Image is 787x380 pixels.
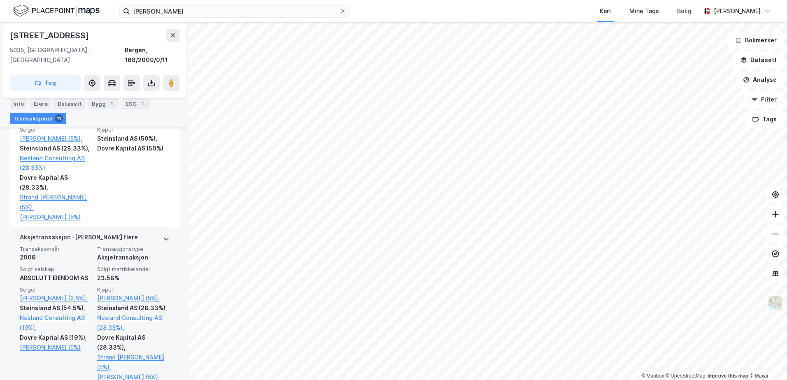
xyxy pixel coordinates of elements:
div: Kontrollprogram for chat [746,341,787,380]
div: Steinsland AS (28.33%), [97,303,170,313]
button: Filter [744,91,784,108]
a: Mapbox [641,373,664,379]
div: Dovre Kapital AS (50%) [97,144,170,153]
img: logo.f888ab2527a4732fd821a326f86c7f29.svg [13,4,100,18]
input: Søk på adresse, matrikkel, gårdeiere, leietakere eller personer [130,5,340,17]
iframe: Chat Widget [746,341,787,380]
button: Analyse [736,72,784,88]
a: Strand [PERSON_NAME] (5%), [20,192,92,212]
a: Nesland Consulting AS (28.33%), [20,153,92,173]
div: 5035, [GEOGRAPHIC_DATA], [GEOGRAPHIC_DATA] [10,45,125,65]
div: Steinsland AS (50%), [97,134,170,144]
div: ABSOLUTT EIENDOM AS [20,273,92,283]
span: Selger [20,126,92,133]
span: Solgt selskap [20,266,92,273]
a: Improve this map [708,373,748,379]
a: [PERSON_NAME] (5%), [20,134,92,144]
a: [PERSON_NAME] (5%) [20,212,92,222]
div: Steinsland AS (54.5%), [20,303,92,313]
div: Bygg [88,98,119,109]
a: [PERSON_NAME] (5%) [20,343,92,352]
div: Dovre Kapital AS (28.33%), [97,333,170,352]
div: Eiere [30,98,51,109]
a: Strand [PERSON_NAME] (5%), [97,352,170,372]
div: Kart [600,6,611,16]
div: Bolig [677,6,692,16]
div: Aksjetransaksjon [97,253,170,262]
div: Bergen, 168/2009/0/11 [125,45,179,65]
button: Tags [745,111,784,127]
span: Kjøper [97,126,170,133]
div: 1 [107,100,116,108]
a: Nesland Consulting AS (19%), [20,313,92,333]
span: Selger [20,286,92,293]
div: Info [10,98,27,109]
div: 2009 [20,253,92,262]
div: Aksjetransaksjon - [PERSON_NAME] flere [20,232,138,246]
div: Datasett [54,98,85,109]
div: 11 [55,114,63,123]
div: Mine Tags [629,6,659,16]
div: Dovre Kapital AS (28.33%), [20,173,92,192]
div: [STREET_ADDRESS] [10,29,91,42]
div: Transaksjoner [10,113,66,124]
a: [PERSON_NAME] (5%), [97,293,170,303]
span: Transaksjonsår [20,246,92,253]
button: Bokmerker [728,32,784,49]
button: Datasett [733,52,784,68]
a: OpenStreetMap [666,373,706,379]
span: Transaksjonstype [97,246,170,253]
div: 23.58% [97,273,170,283]
span: Solgt matrikkelandel [97,266,170,273]
div: Steinsland AS (28.33%), [20,144,92,153]
img: Z [768,295,783,311]
button: Tag [10,75,81,91]
div: Dovre Kapital AS (19%), [20,333,92,343]
a: Nesland Consulting AS (28.33%), [97,313,170,333]
a: [PERSON_NAME] (2.5%), [20,293,92,303]
div: ESG [122,98,150,109]
span: Kjøper [97,286,170,293]
div: 1 [138,100,147,108]
div: [PERSON_NAME] [714,6,761,16]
